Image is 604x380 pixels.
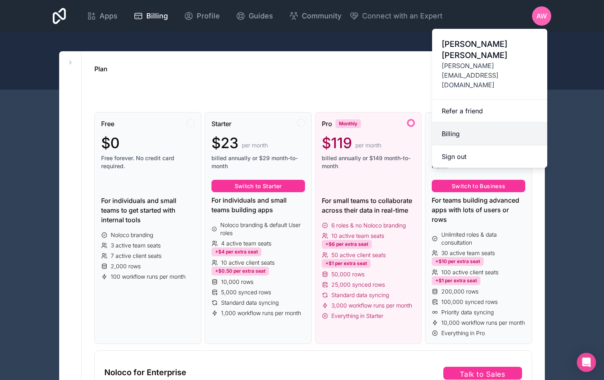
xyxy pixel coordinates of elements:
span: Everything in Starter [331,312,383,320]
div: +$10 per extra seat [432,257,484,266]
a: Apps [80,7,124,25]
span: Guides [249,10,273,22]
span: [PERSON_NAME][EMAIL_ADDRESS][DOMAIN_NAME] [442,61,538,90]
div: For teams building advanced apps with lots of users or rows [432,195,525,224]
h1: Plan [94,64,108,74]
span: $23 [211,135,239,151]
span: Pro [322,119,332,129]
span: billed annually or $149 month-to-month [322,154,415,170]
span: Community [302,10,341,22]
span: per month [355,141,381,149]
button: Connect with an Expert [349,10,443,22]
span: $0 [101,135,120,151]
span: 6 roles & no Noloco branding [331,221,406,229]
span: 10,000 rows [221,278,253,286]
div: +$1 per extra seat [322,259,371,268]
span: 100,000 synced rows [441,298,498,306]
span: 50,000 rows [331,270,365,278]
span: $119 [322,135,352,151]
span: 4 active team seats [221,239,271,247]
a: Profile [177,7,226,25]
span: 10,000 workflow runs per month [441,319,525,327]
a: Community [283,7,348,25]
div: +$6 per extra seat [322,240,372,249]
span: 2,000 rows [111,262,141,270]
div: For small teams to collaborate across their data in real-time [322,196,415,215]
span: [PERSON_NAME] [PERSON_NAME] [442,38,538,61]
span: 50 active client seats [331,251,386,259]
span: 7 active client seats [111,252,161,260]
span: 100 active client seats [441,268,498,276]
span: Profile [197,10,220,22]
span: per month [242,141,268,149]
a: Billing [432,123,547,145]
a: Guides [229,7,279,25]
span: billed annually or $29 month-to-month [211,154,305,170]
div: +$4 per extra seat [211,247,261,256]
button: Switch to Business [432,180,525,193]
span: Noloco branding [111,231,153,239]
span: Standard data syncing [331,291,389,299]
button: Talk to Sales [443,367,522,380]
span: 1,000 workflow runs per month [221,309,301,317]
span: Billing [146,10,168,22]
span: 25,000 synced rows [331,281,385,289]
span: 10 active team seats [331,232,384,240]
span: Connect with an Expert [362,10,443,22]
span: 3 active team seats [111,241,161,249]
div: For individuals and small teams building apps [211,195,305,215]
span: 5,000 synced rows [221,288,271,296]
span: 200,000 rows [441,288,478,296]
span: Unlimited roles & data consultation [441,231,525,247]
span: Noloco for Enterprise [104,367,186,378]
span: Free forever. No credit card required. [101,154,195,170]
div: +$1 per extra seat [432,276,480,285]
button: Sign out [432,145,547,168]
div: Monthly [335,119,361,128]
a: Refer a friend [432,100,547,123]
span: Starter [211,119,231,129]
span: Everything in Pro [441,329,485,337]
div: For individuals and small teams to get started with internal tools [101,196,195,225]
span: 30 active team seats [441,249,495,257]
span: Apps [100,10,118,22]
button: Switch to Starter [211,180,305,193]
span: 3,000 workflow runs per month [331,302,412,310]
span: 10 active client seats [221,259,275,267]
span: Priority data syncing [441,308,494,316]
span: Noloco branding & default User roles [220,221,305,237]
span: Standard data syncing [221,299,279,307]
span: AW [536,11,547,21]
span: 100 workflow runs per month [111,273,185,281]
a: Billing [127,7,174,25]
div: Open Intercom Messenger [577,353,596,372]
div: +$0.50 per extra seat [211,267,269,275]
span: Free [101,119,114,129]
